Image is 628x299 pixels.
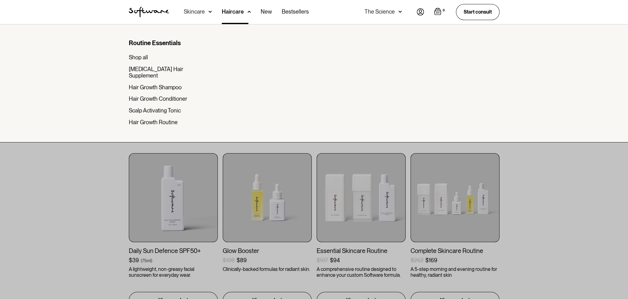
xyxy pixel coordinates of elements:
img: arrow down [398,9,402,15]
img: arrow down [247,9,251,15]
a: [MEDICAL_DATA] Hair Supplement [129,66,207,79]
div: Scalp Activating Tonic [129,107,181,114]
a: Shop all [129,54,207,61]
img: arrow down [209,9,212,15]
a: Hair Growth Routine [129,119,207,126]
div: Hair Growth Conditioner [129,95,187,102]
a: Hair Growth Shampoo [129,84,207,91]
div: Hair Growth Shampoo [129,84,182,91]
div: Skincare [184,9,205,15]
div: Hair Growth Routine [129,119,178,126]
a: Scalp Activating Tonic [129,107,207,114]
a: home [129,7,169,17]
div: 0 [441,8,446,13]
div: Shop all [129,54,148,61]
div: The Science [365,9,395,15]
div: Routine Essentials [129,39,207,47]
a: Start consult [456,4,499,20]
a: Open empty cart [434,8,446,16]
a: Hair Growth Conditioner [129,95,207,102]
img: Software Logo [129,7,169,17]
div: Haircare [222,9,244,15]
